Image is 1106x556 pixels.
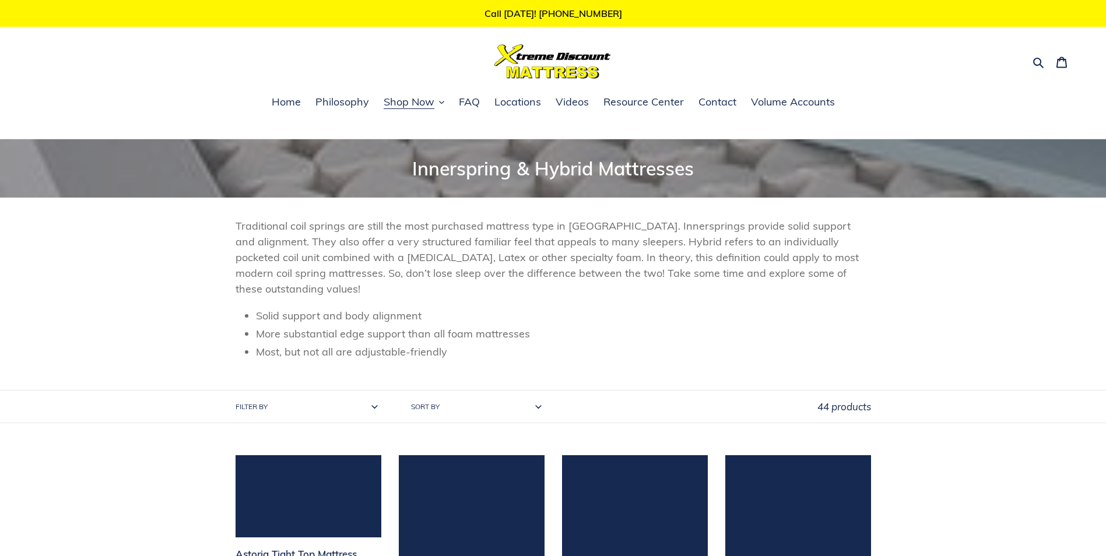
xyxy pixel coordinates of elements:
li: Most, but not all are adjustable-friendly [256,344,871,360]
span: Innerspring & Hybrid Mattresses [412,156,694,180]
label: Sort by [411,402,440,412]
a: Locations [489,94,547,111]
span: Videos [556,95,589,109]
li: Solid support and body alignment [256,308,871,323]
a: Videos [550,94,595,111]
span: Shop Now [384,95,434,109]
a: FAQ [453,94,486,111]
img: Xtreme Discount Mattress [494,44,611,79]
a: Resource Center [598,94,690,111]
a: Volume Accounts [745,94,841,111]
span: Locations [494,95,541,109]
label: Filter by [236,402,268,412]
span: 44 products [817,400,871,413]
li: More substantial edge support than all foam mattresses [256,326,871,342]
span: Contact [698,95,736,109]
span: Resource Center [603,95,684,109]
span: Philosophy [315,95,369,109]
span: Volume Accounts [751,95,835,109]
p: Traditional coil springs are still the most purchased mattress type in [GEOGRAPHIC_DATA]. Innersp... [236,218,871,297]
a: Philosophy [310,94,375,111]
a: Contact [693,94,742,111]
a: Home [266,94,307,111]
span: FAQ [459,95,480,109]
button: Shop Now [378,94,450,111]
span: Home [272,95,301,109]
